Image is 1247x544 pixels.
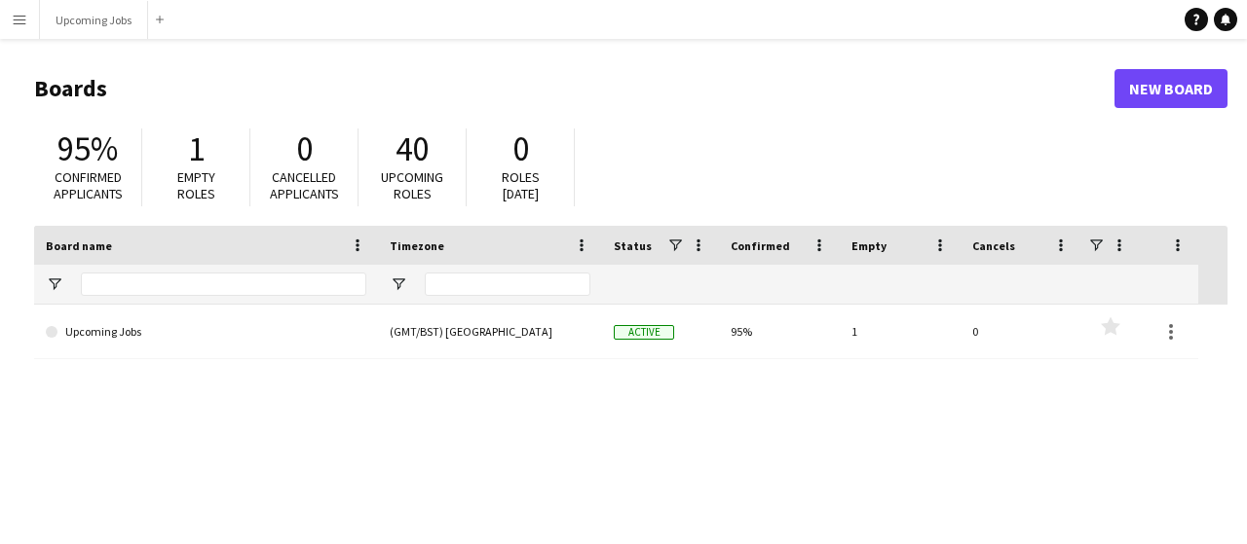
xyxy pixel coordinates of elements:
a: New Board [1115,69,1228,108]
span: 0 [296,127,313,170]
span: Roles [DATE] [502,168,540,202]
span: Confirmed [731,238,790,253]
button: Open Filter Menu [46,275,63,293]
button: Upcoming Jobs [40,1,148,39]
div: 95% [719,305,840,358]
span: 95% [57,127,118,170]
span: 40 [396,127,429,170]
span: Board name [46,238,112,253]
div: 1 [840,305,961,358]
span: Empty [851,238,887,253]
div: 0 [961,305,1081,358]
span: Timezone [390,238,444,253]
h1: Boards [34,74,1115,103]
span: Status [614,238,652,253]
span: Empty roles [177,168,215,202]
span: Cancels [972,238,1015,253]
input: Board name Filter Input [81,272,366,296]
span: Cancelled applicants [270,168,339,202]
span: 1 [188,127,205,170]
span: Active [614,325,674,340]
span: Upcoming roles [381,168,443,202]
span: Confirmed applicants [54,168,123,202]
button: Open Filter Menu [390,275,407,293]
div: (GMT/BST) [GEOGRAPHIC_DATA] [378,305,602,358]
span: 0 [512,127,529,170]
input: Timezone Filter Input [425,272,590,296]
a: Upcoming Jobs [46,305,366,359]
